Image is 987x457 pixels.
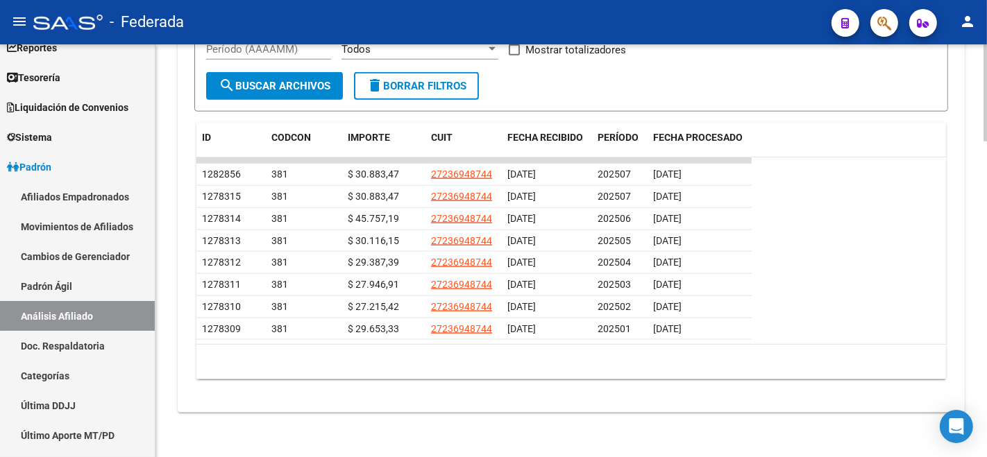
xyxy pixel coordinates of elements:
[202,213,241,224] span: 1278314
[653,213,682,224] span: [DATE]
[648,123,752,169] datatable-header-cell: FECHA PROCESADO
[342,123,425,169] datatable-header-cell: IMPORTE
[507,169,536,180] span: [DATE]
[348,132,390,143] span: IMPORTE
[206,72,343,100] button: Buscar Archivos
[271,191,288,202] span: 381
[7,70,60,85] span: Tesorería
[507,257,536,268] span: [DATE]
[507,235,536,246] span: [DATE]
[366,80,466,92] span: Borrar Filtros
[598,257,631,268] span: 202504
[592,123,648,169] datatable-header-cell: PERÍODO
[7,130,52,145] span: Sistema
[653,191,682,202] span: [DATE]
[653,169,682,180] span: [DATE]
[271,279,288,290] span: 381
[271,132,311,143] span: CODCON
[219,77,235,94] mat-icon: search
[348,213,399,224] span: $ 45.757,19
[653,257,682,268] span: [DATE]
[598,323,631,334] span: 202501
[653,132,743,143] span: FECHA PROCESADO
[348,235,399,246] span: $ 30.116,15
[7,40,57,55] span: Reportes
[940,410,973,443] div: Open Intercom Messenger
[525,42,626,58] span: Mostrar totalizadores
[598,191,631,202] span: 202507
[431,169,492,180] span: 27236948744
[431,213,492,224] span: 27236948744
[431,279,492,290] span: 27236948744
[348,323,399,334] span: $ 29.653,33
[7,100,128,115] span: Liquidación de Convenios
[507,301,536,312] span: [DATE]
[431,235,492,246] span: 27236948744
[431,301,492,312] span: 27236948744
[507,132,583,143] span: FECHA RECIBIDO
[598,213,631,224] span: 202506
[202,323,241,334] span: 1278309
[653,279,682,290] span: [DATE]
[431,257,492,268] span: 27236948744
[202,169,241,180] span: 1282856
[202,279,241,290] span: 1278311
[271,213,288,224] span: 381
[7,159,51,175] span: Padrón
[653,235,682,246] span: [DATE]
[431,191,492,202] span: 27236948744
[431,323,492,334] span: 27236948744
[202,301,241,312] span: 1278310
[110,7,184,37] span: - Federada
[507,213,536,224] span: [DATE]
[266,123,314,169] datatable-header-cell: CODCON
[366,77,383,94] mat-icon: delete
[598,235,631,246] span: 202505
[425,123,502,169] datatable-header-cell: CUIT
[348,301,399,312] span: $ 27.215,42
[507,191,536,202] span: [DATE]
[202,191,241,202] span: 1278315
[431,132,453,143] span: CUIT
[202,235,241,246] span: 1278313
[11,13,28,30] mat-icon: menu
[502,123,592,169] datatable-header-cell: FECHA RECIBIDO
[271,323,288,334] span: 381
[653,323,682,334] span: [DATE]
[598,279,631,290] span: 202503
[598,169,631,180] span: 202507
[348,257,399,268] span: $ 29.387,39
[196,123,266,169] datatable-header-cell: ID
[354,72,479,100] button: Borrar Filtros
[653,301,682,312] span: [DATE]
[348,169,399,180] span: $ 30.883,47
[348,191,399,202] span: $ 30.883,47
[271,235,288,246] span: 381
[598,301,631,312] span: 202502
[341,43,371,55] span: Todos
[348,279,399,290] span: $ 27.946,91
[271,257,288,268] span: 381
[202,132,211,143] span: ID
[507,323,536,334] span: [DATE]
[271,169,288,180] span: 381
[959,13,976,30] mat-icon: person
[507,279,536,290] span: [DATE]
[219,80,330,92] span: Buscar Archivos
[202,257,241,268] span: 1278312
[598,132,639,143] span: PERÍODO
[271,301,288,312] span: 381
